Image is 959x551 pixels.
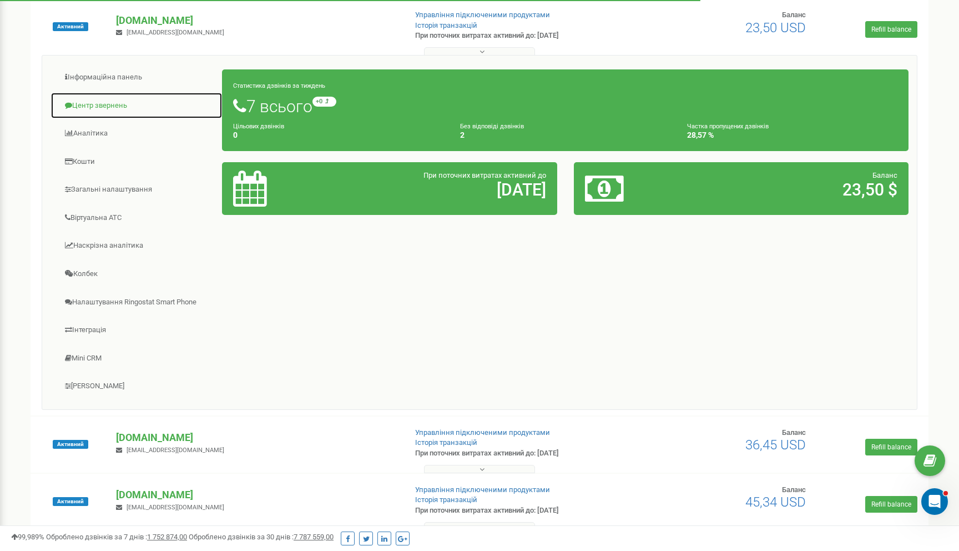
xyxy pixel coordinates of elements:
[46,533,187,541] span: Оброблено дзвінків за 7 днів :
[423,171,546,179] span: При поточних витратах активний до
[127,447,224,454] span: [EMAIL_ADDRESS][DOMAIN_NAME]
[233,97,897,116] h1: 7 всього
[51,148,223,176] a: Кошти
[51,232,223,259] a: Наскрізна аналітика
[51,176,223,203] a: Загальні налаштування
[687,131,897,139] h4: 28,57 %
[53,22,88,31] span: Активний
[233,123,284,130] small: Цільових дзвінків
[51,204,223,232] a: Віртуальна АТС
[51,64,223,91] a: Інформаційна панель
[51,92,223,119] a: Центр звернень
[782,11,806,19] span: Баланс
[51,120,223,147] a: Аналiтика
[53,497,88,506] span: Активний
[147,533,187,541] u: 1 752 874,00
[415,485,550,494] a: Управління підключеними продуктами
[233,82,325,89] small: Статистика дзвінків за тиждень
[11,533,44,541] span: 99,989%
[233,131,443,139] h4: 0
[415,505,622,516] p: При поточних витратах активний до: [DATE]
[127,29,224,36] span: [EMAIL_ADDRESS][DOMAIN_NAME]
[51,289,223,316] a: Налаштування Ringostat Smart Phone
[127,504,224,511] span: [EMAIL_ADDRESS][DOMAIN_NAME]
[782,485,806,494] span: Баланс
[415,448,622,459] p: При поточних витратах активний до: [DATE]
[865,21,917,38] a: Refill balance
[694,181,897,199] h2: 23,50 $
[312,97,336,107] small: +0
[460,123,524,130] small: Без відповіді дзвінків
[116,430,397,445] p: [DOMAIN_NAME]
[415,31,622,41] p: При поточних витратах активний до: [DATE]
[294,533,334,541] u: 7 787 559,00
[415,495,477,504] a: Історія транзакцій
[745,20,806,36] span: 23,50 USD
[51,317,223,344] a: Інтеграція
[116,13,397,28] p: [DOMAIN_NAME]
[460,131,670,139] h4: 2
[687,123,769,130] small: Частка пропущених дзвінків
[51,345,223,372] a: Mini CRM
[872,171,897,179] span: Баланс
[415,11,550,19] a: Управління підключеними продуктами
[865,439,917,455] a: Refill balance
[189,533,334,541] span: Оброблено дзвінків за 30 днів :
[343,181,546,199] h2: [DATE]
[51,261,223,288] a: Колбек
[415,21,477,29] a: Історія транзакцій
[415,428,550,437] a: Управління підключеними продуктами
[782,428,806,437] span: Баланс
[116,488,397,502] p: [DOMAIN_NAME]
[745,437,806,453] span: 36,45 USD
[53,440,88,449] span: Активний
[865,496,917,513] a: Refill balance
[51,373,223,400] a: [PERSON_NAME]
[921,488,948,515] iframe: Intercom live chat
[415,438,477,447] a: Історія транзакцій
[745,494,806,510] span: 45,34 USD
